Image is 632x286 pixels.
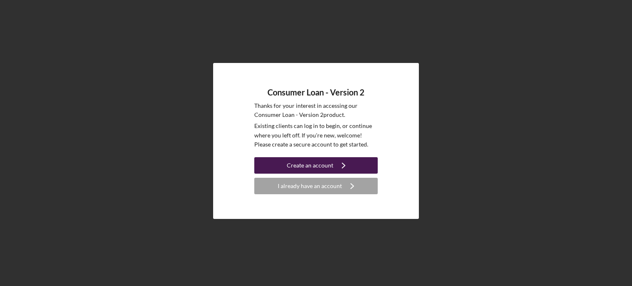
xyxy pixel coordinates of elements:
a: Create an account [254,157,378,176]
div: Create an account [287,157,333,174]
div: I already have an account [278,178,342,194]
p: Thanks for your interest in accessing our Consumer Loan - Version 2 product. [254,101,378,120]
button: I already have an account [254,178,378,194]
h4: Consumer Loan - Version 2 [267,88,365,97]
p: Existing clients can log in to begin, or continue where you left off. If you're new, welcome! Ple... [254,121,378,149]
button: Create an account [254,157,378,174]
